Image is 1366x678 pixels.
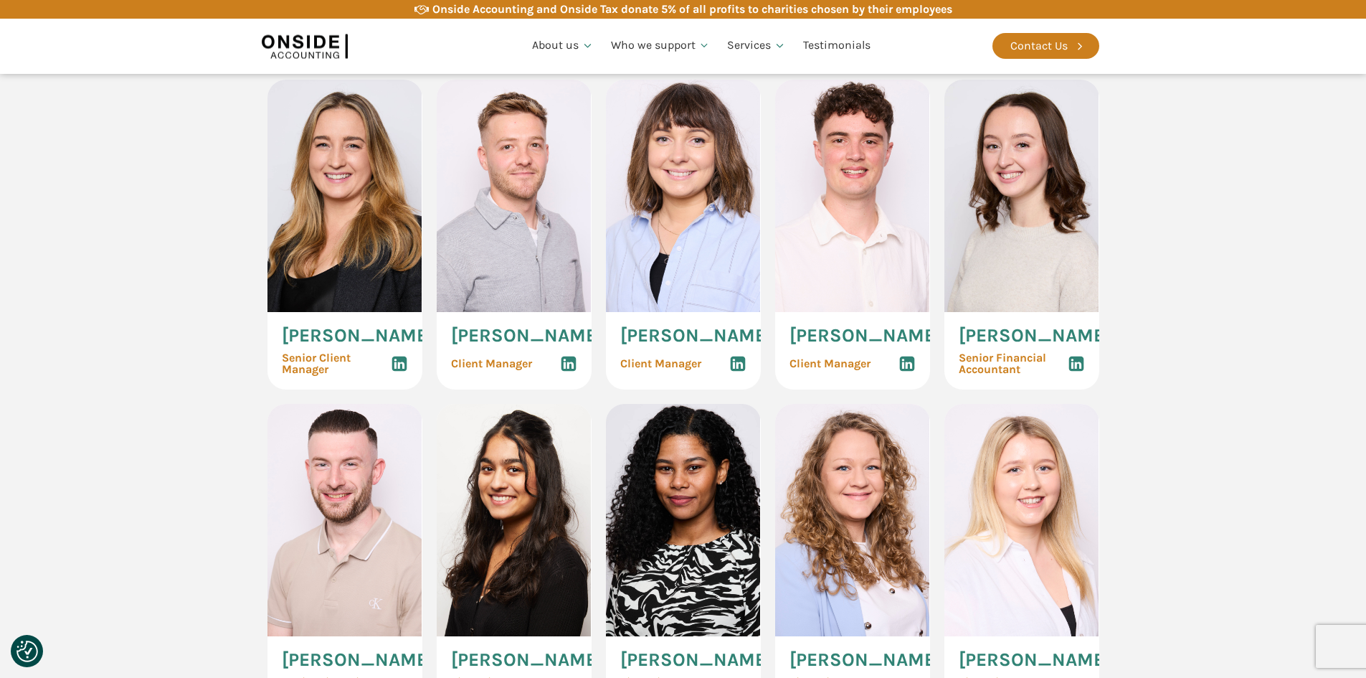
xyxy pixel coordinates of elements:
[451,651,603,669] span: [PERSON_NAME]
[959,352,1068,375] span: Senior Financial Accountant
[282,326,434,345] span: [PERSON_NAME]
[1010,37,1068,55] div: Contact Us
[602,22,719,70] a: Who we support
[620,358,701,369] span: Client Manager
[992,33,1099,59] a: Contact Us
[262,29,348,62] img: Onside Accounting
[789,651,942,669] span: [PERSON_NAME]
[16,641,38,662] button: Consent Preferences
[795,22,879,70] a: Testimonials
[789,358,871,369] span: Client Manager
[620,326,772,345] span: [PERSON_NAME]
[789,326,942,345] span: [PERSON_NAME]
[282,352,391,375] span: Senior Client Manager
[451,358,532,369] span: Client Manager
[282,651,434,669] span: [PERSON_NAME]
[16,641,38,662] img: Revisit consent button
[523,22,602,70] a: About us
[451,326,603,345] span: [PERSON_NAME]
[959,326,1111,345] span: [PERSON_NAME]
[959,651,1111,669] span: [PERSON_NAME]
[620,651,772,669] span: [PERSON_NAME]
[718,22,795,70] a: Services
